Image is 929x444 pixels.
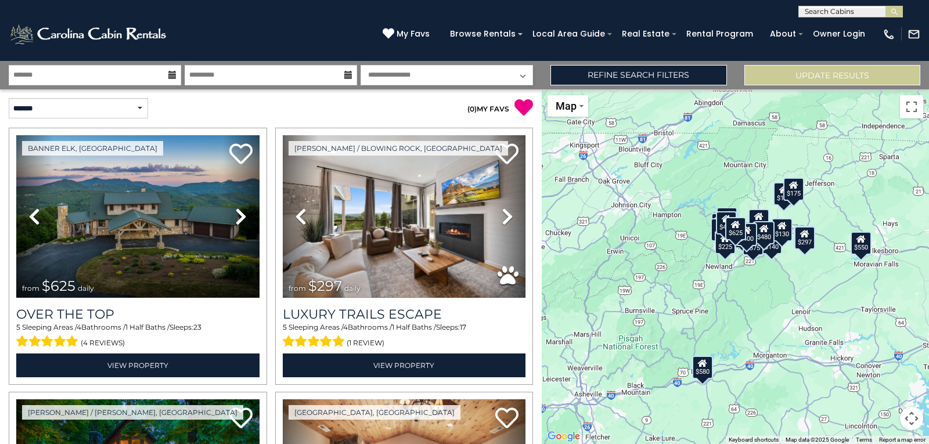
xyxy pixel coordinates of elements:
[283,322,526,350] div: Sleeping Areas / Bathrooms / Sleeps:
[729,436,779,444] button: Keyboard shortcuts
[879,436,926,443] a: Report a map error
[283,323,287,331] span: 5
[16,323,20,331] span: 5
[289,405,460,420] a: [GEOGRAPHIC_DATA], [GEOGRAPHIC_DATA]
[467,104,509,113] a: (0)MY FAVS
[736,222,757,246] div: $400
[289,284,306,293] span: from
[908,28,920,41] img: mail-regular-white.png
[397,28,430,40] span: My Favs
[16,306,260,322] a: Over The Top
[680,25,759,43] a: Rental Program
[744,65,920,85] button: Update Results
[77,323,81,331] span: 4
[383,28,433,41] a: My Favs
[743,232,764,255] div: $375
[715,231,736,254] div: $225
[16,135,260,298] img: thumbnail_167153549.jpeg
[545,429,583,444] img: Google
[764,25,802,43] a: About
[548,95,588,117] button: Change map style
[444,25,521,43] a: Browse Rentals
[81,335,125,351] span: (4 reviews)
[16,353,260,377] a: View Property
[289,141,508,156] a: [PERSON_NAME] / Blowing Rock, [GEOGRAPHIC_DATA]
[716,207,737,230] div: $125
[856,436,872,443] a: Terms
[9,23,170,46] img: White-1-2.png
[78,284,94,293] span: daily
[283,306,526,322] a: Luxury Trails Escape
[467,104,477,113] span: ( )
[42,277,75,294] span: $625
[715,211,736,234] div: $425
[725,217,746,240] div: $625
[22,141,163,156] a: Banner Elk, [GEOGRAPHIC_DATA]
[550,65,726,85] a: Refine Search Filters
[692,355,713,378] div: $580
[900,95,923,118] button: Toggle fullscreen view
[900,407,923,430] button: Map camera controls
[16,322,260,350] div: Sleeping Areas / Bathrooms / Sleeps:
[308,277,342,294] span: $297
[283,353,526,377] a: View Property
[794,226,815,250] div: $297
[470,104,474,113] span: 0
[773,182,794,205] div: $175
[283,135,526,298] img: thumbnail_168695581.jpeg
[794,226,815,249] div: $325
[761,230,782,254] div: $140
[527,25,611,43] a: Local Area Guide
[748,209,769,232] div: $349
[851,231,872,254] div: $550
[344,284,361,293] span: daily
[22,284,39,293] span: from
[347,335,384,351] span: (1 review)
[22,405,243,420] a: [PERSON_NAME] / [PERSON_NAME], [GEOGRAPHIC_DATA]
[392,323,436,331] span: 1 Half Baths /
[754,221,775,244] div: $480
[883,28,895,41] img: phone-regular-white.png
[786,436,849,443] span: Map data ©2025 Google
[783,177,804,200] div: $175
[193,323,201,331] span: 23
[125,323,170,331] span: 1 Half Baths /
[807,25,871,43] a: Owner Login
[343,323,348,331] span: 4
[711,218,732,241] div: $230
[772,218,793,241] div: $130
[616,25,675,43] a: Real Estate
[229,142,253,167] a: Add to favorites
[495,406,518,431] a: Add to favorites
[460,323,466,331] span: 17
[229,406,253,431] a: Add to favorites
[545,429,583,444] a: Open this area in Google Maps (opens a new window)
[556,100,577,112] span: Map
